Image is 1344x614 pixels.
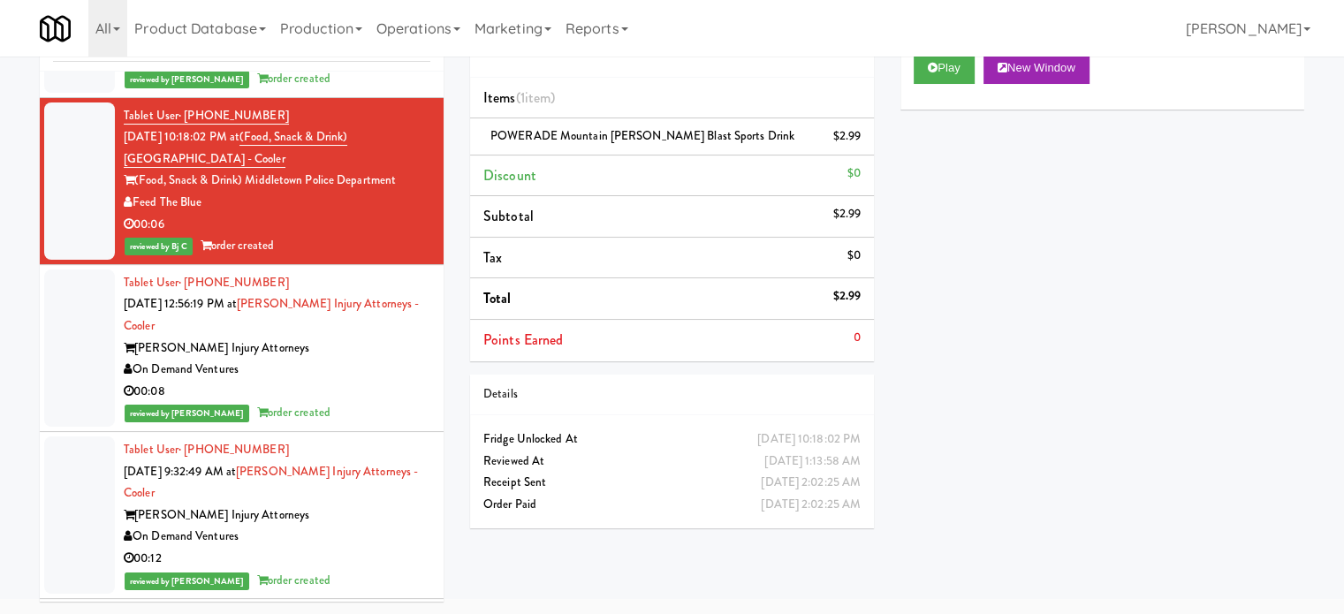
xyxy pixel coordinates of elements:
[124,463,418,502] a: [PERSON_NAME] Injury Attorneys - Cooler
[124,359,430,381] div: On Demand Ventures
[125,405,249,422] span: reviewed by [PERSON_NAME]
[490,127,794,144] span: POWERADE Mountain [PERSON_NAME] Blast Sports Drink
[847,163,861,185] div: $0
[525,87,551,108] ng-pluralize: item
[516,87,556,108] span: (1 )
[483,472,861,494] div: Receipt Sent
[833,125,862,148] div: $2.99
[257,572,330,588] span: order created
[483,330,563,350] span: Points Earned
[40,265,444,432] li: Tablet User· [PHONE_NUMBER][DATE] 12:56:19 PM at[PERSON_NAME] Injury Attorneys - Cooler[PERSON_NA...
[257,404,330,421] span: order created
[483,288,512,308] span: Total
[483,44,861,57] h5: Feed The Blue
[854,327,861,349] div: 0
[178,274,289,291] span: · [PHONE_NUMBER]
[124,170,430,192] div: (Food, Snack & Drink) Middletown Police Department
[124,548,430,570] div: 00:12
[833,203,862,225] div: $2.99
[833,285,862,307] div: $2.99
[124,504,430,527] div: [PERSON_NAME] Injury Attorneys
[124,295,237,312] span: [DATE] 12:56:19 PM at
[124,128,347,168] a: (Food, Snack & Drink) [GEOGRAPHIC_DATA] - Cooler
[124,526,430,548] div: On Demand Ventures
[124,441,289,458] a: Tablet User· [PHONE_NUMBER]
[124,381,430,403] div: 00:08
[40,13,71,44] img: Micromart
[125,572,249,590] span: reviewed by [PERSON_NAME]
[178,441,289,458] span: · [PHONE_NUMBER]
[761,472,861,494] div: [DATE] 2:02:25 AM
[124,463,236,480] span: [DATE] 9:32:49 AM at
[764,451,861,473] div: [DATE] 1:13:58 AM
[124,192,430,214] div: Feed The Blue
[178,107,289,124] span: · [PHONE_NUMBER]
[483,206,534,226] span: Subtotal
[757,428,861,451] div: [DATE] 10:18:02 PM
[124,337,430,360] div: [PERSON_NAME] Injury Attorneys
[40,432,444,599] li: Tablet User· [PHONE_NUMBER][DATE] 9:32:49 AM at[PERSON_NAME] Injury Attorneys - Cooler[PERSON_NAM...
[257,70,330,87] span: order created
[483,428,861,451] div: Fridge Unlocked At
[483,383,861,406] div: Details
[125,71,249,88] span: reviewed by [PERSON_NAME]
[124,128,239,145] span: [DATE] 10:18:02 PM at
[483,494,861,516] div: Order Paid
[124,295,419,334] a: [PERSON_NAME] Injury Attorneys - Cooler
[483,165,536,186] span: Discount
[40,98,444,265] li: Tablet User· [PHONE_NUMBER][DATE] 10:18:02 PM at(Food, Snack & Drink) [GEOGRAPHIC_DATA] - Cooler(...
[201,237,274,254] span: order created
[761,494,861,516] div: [DATE] 2:02:25 AM
[125,238,193,255] span: reviewed by Bj C
[847,245,861,267] div: $0
[483,451,861,473] div: Reviewed At
[124,214,430,236] div: 00:06
[983,52,1090,84] button: New Window
[124,107,289,125] a: Tablet User· [PHONE_NUMBER]
[483,87,555,108] span: Items
[483,247,502,268] span: Tax
[124,274,289,291] a: Tablet User· [PHONE_NUMBER]
[914,52,975,84] button: Play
